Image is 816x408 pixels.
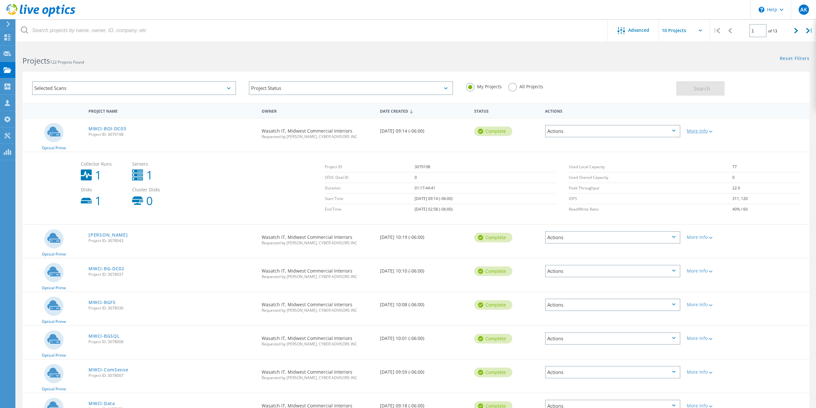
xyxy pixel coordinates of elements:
span: Requested by [PERSON_NAME], CYBER ADVISORS INC [262,135,373,139]
b: 1 [95,169,102,181]
div: Wasatch IT, Midwest Commercial Interiors [258,360,376,386]
div: Complete [474,233,512,242]
div: Wasatch IT, Midwest Commercial Interiors [258,225,376,251]
div: [DATE] 10:08 (-06:00) [377,292,471,313]
td: 22.9 [732,183,800,194]
div: More Info [687,235,743,239]
td: [DATE] 09:14 (-06:00) [415,194,556,204]
td: Start Time [325,194,415,204]
span: Requested by [PERSON_NAME], CYBER ADVISORS INC [262,275,373,279]
div: Actions [545,265,680,277]
td: 77 [732,162,800,172]
span: Requested by [PERSON_NAME], CYBER ADVISORS INC [262,241,373,245]
div: Date Created [377,105,471,117]
span: Optical Prime [42,286,66,290]
svg: \n [759,7,764,13]
div: Wasatch IT, Midwest Commercial Interiors [258,118,376,145]
div: Actions [545,366,680,378]
td: 0 [415,172,556,183]
div: More Info [687,129,743,133]
div: Wasatch IT, Midwest Commercial Interiors [258,258,376,285]
span: Optical Prime [42,252,66,256]
span: Servers [132,162,177,166]
td: Peak Throughput [569,183,732,194]
span: of 13 [768,28,777,34]
span: Project ID: 3078037 [88,273,255,276]
div: | [710,19,723,42]
span: Requested by [PERSON_NAME], CYBER ADVISORS INC [262,342,373,346]
span: Optical Prime [42,320,66,324]
span: Optical Prime [42,353,66,357]
div: [DATE] 09:14 (-06:00) [377,118,471,140]
td: Used Local Capacity [569,162,732,172]
a: MWCI-Data [88,401,115,406]
div: Complete [474,334,512,343]
span: Disks [81,187,126,192]
span: Optical Prime [42,387,66,391]
span: Project ID: 3078043 [88,239,255,243]
span: Project ID: 3078008 [88,340,255,344]
a: MWCI-BG-DC02 [88,266,124,271]
td: 40% / 60 [732,204,800,215]
b: Projects [22,56,50,66]
span: Collector Runs [81,162,126,166]
div: More Info [687,336,743,341]
span: Search [694,85,710,92]
span: Optical Prime [42,146,66,150]
div: Actions [545,332,680,345]
div: [DATE] 09:59 (-06:00) [377,360,471,381]
td: 311, 120 [732,194,800,204]
div: Complete [474,300,512,310]
label: All Projects [508,83,543,89]
div: Status [471,105,542,117]
a: MWCI-BGFS [88,300,115,305]
a: MWCI-BOI-DC03 [88,126,126,131]
div: Wasatch IT, Midwest Commercial Interiors [258,326,376,352]
a: [PERSON_NAME] [88,233,128,237]
a: MWCI-BGSQL [88,334,120,338]
button: Search [676,81,725,96]
span: AK [800,7,807,12]
div: [DATE] 10:10 (-06:00) [377,258,471,280]
span: Requested by [PERSON_NAME], CYBER ADVISORS INC [262,308,373,312]
div: Complete [474,126,512,136]
td: Read/Write Ratio [569,204,732,215]
td: Project ID [325,162,415,172]
b: 0 [146,195,153,207]
span: 122 Projects Found [50,59,84,65]
td: Used Shared Capacity [569,172,732,183]
div: More Info [687,404,743,408]
div: Project Status [249,81,453,95]
td: 0 [732,172,800,183]
span: Project ID: 3079198 [88,133,255,136]
span: Requested by [PERSON_NAME], CYBER ADVISORS INC [262,376,373,380]
div: More Info [687,302,743,307]
div: Actions [545,125,680,137]
div: Actions [542,105,684,117]
td: 01:17:44:41 [415,183,556,194]
span: Cluster Disks [132,187,177,192]
div: Selected Scans [32,81,236,95]
td: 3079198 [415,162,556,172]
a: Live Optics Dashboard [6,13,75,18]
input: Search projects by name, owner, ID, company, etc [16,19,608,42]
div: Wasatch IT, Midwest Commercial Interiors [258,292,376,319]
div: More Info [687,370,743,374]
b: 1 [95,195,102,207]
div: Complete [474,368,512,377]
div: Actions [545,299,680,311]
div: Actions [545,231,680,244]
b: 1 [146,169,153,181]
div: Project Name [85,105,258,117]
a: MWCI-ComSense [88,368,128,372]
a: Reset Filters [780,56,810,62]
span: Advanced [628,28,649,32]
td: IOPS [569,194,732,204]
div: More Info [687,269,743,273]
div: [DATE] 10:19 (-06:00) [377,225,471,246]
span: Project ID: 3078007 [88,374,255,378]
td: End Time [325,204,415,215]
td: [DATE] 02:58 (-06:00) [415,204,556,215]
div: Complete [474,266,512,276]
span: Project ID: 3078036 [88,306,255,310]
